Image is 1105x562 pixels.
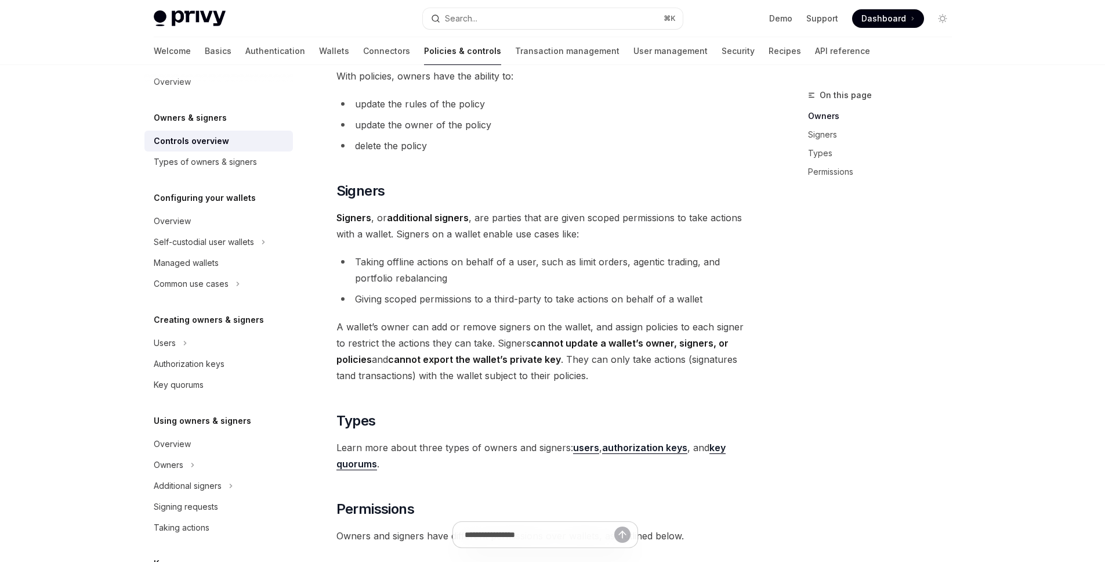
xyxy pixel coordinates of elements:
[336,439,755,472] span: Learn more about three types of owners and signers: , , and .
[336,254,755,286] li: Taking offline actions on behalf of a user, such as limit orders, agentic trading, and portfolio ...
[602,442,687,453] strong: authorization keys
[861,13,906,24] span: Dashboard
[388,354,561,365] strong: cannot export the wallet’s private key
[154,378,204,392] div: Key quorums
[336,337,729,365] strong: cannot update a wallet’s owner, signers, or policies
[820,88,872,102] span: On this page
[154,458,183,472] div: Owners
[336,138,755,154] li: delete the policy
[815,37,870,65] a: API reference
[144,152,293,172] a: Types of owners & signers
[144,374,293,395] a: Key quorums
[336,291,755,307] li: Giving scoped permissions to a third-party to take actions on behalf of a wallet
[852,9,924,28] a: Dashboard
[336,182,385,200] span: Signers
[808,144,961,163] a: Types
[614,527,631,543] button: Send message
[154,357,224,371] div: Authorization keys
[387,212,469,224] strong: additional signers
[769,37,801,65] a: Recipes
[144,434,293,455] a: Overview
[336,210,755,242] span: , or , are parties that are given scoped permissions to take actions with a wallet. Signers on a ...
[769,13,792,24] a: Demo
[445,12,477,26] div: Search...
[144,253,293,273] a: Managed wallets
[933,9,952,28] button: Toggle dark mode
[808,107,961,125] a: Owners
[154,10,226,27] img: light logo
[664,14,676,23] span: ⌘ K
[205,37,231,65] a: Basics
[633,37,708,65] a: User management
[336,319,755,384] span: A wallet’s owner can add or remove signers on the wallet, and assign policies to each signer to r...
[144,496,293,517] a: Signing requests
[336,212,371,224] strong: Signers
[154,437,191,451] div: Overview
[144,211,293,232] a: Overview
[154,521,209,535] div: Taking actions
[806,13,838,24] a: Support
[154,313,264,327] h5: Creating owners & signers
[573,442,599,453] strong: users
[336,442,726,470] a: key quorums
[154,256,219,270] div: Managed wallets
[154,336,176,350] div: Users
[602,442,687,454] a: authorization keys
[245,37,305,65] a: Authentication
[154,479,222,493] div: Additional signers
[154,235,254,249] div: Self-custodial user wallets
[808,163,961,181] a: Permissions
[423,8,683,29] button: Search...⌘K
[154,134,229,148] div: Controls overview
[336,412,376,430] span: Types
[154,500,218,514] div: Signing requests
[154,111,227,125] h5: Owners & signers
[144,354,293,374] a: Authorization keys
[144,131,293,152] a: Controls overview
[319,37,349,65] a: Wallets
[154,191,256,205] h5: Configuring your wallets
[722,37,755,65] a: Security
[154,414,251,428] h5: Using owners & signers
[336,117,755,133] li: update the owner of the policy
[336,500,414,518] span: Permissions
[154,214,191,228] div: Overview
[363,37,410,65] a: Connectors
[144,517,293,538] a: Taking actions
[515,37,619,65] a: Transaction management
[573,442,599,454] a: users
[424,37,501,65] a: Policies & controls
[336,442,726,470] strong: key quorums
[154,37,191,65] a: Welcome
[154,155,257,169] div: Types of owners & signers
[154,277,229,291] div: Common use cases
[336,68,755,84] span: With policies, owners have the ability to:
[336,96,755,112] li: update the rules of the policy
[808,125,961,144] a: Signers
